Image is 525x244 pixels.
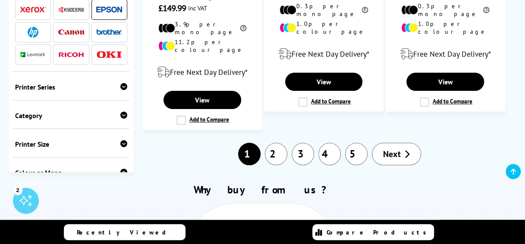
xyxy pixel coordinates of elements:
li: 0.3p per mono page [280,2,368,18]
a: View [406,73,484,91]
a: 5 [345,143,368,165]
img: OKI [96,51,122,58]
a: Brother [96,27,122,38]
img: Xerox [20,6,46,13]
div: modal_delivery [269,42,379,66]
img: Epson [96,6,122,13]
a: View [285,73,363,91]
a: Lexmark [20,49,46,60]
a: Recently Viewed [64,224,185,240]
a: Compare Products [312,224,434,240]
div: Category [15,111,127,120]
span: Next [383,148,401,160]
img: Lexmark [20,52,46,57]
img: Kyocera [58,6,84,13]
a: 3 [292,143,314,165]
a: Next [372,143,421,165]
img: Brother [96,29,122,35]
a: View [163,91,241,109]
a: Xerox [20,4,46,15]
label: Add to Compare [176,116,229,125]
label: Add to Compare [298,97,351,107]
span: inc VAT [188,4,207,12]
a: 4 [318,143,341,165]
div: modal_delivery [147,60,257,84]
span: £149.99 [158,3,186,14]
span: Recently Viewed [77,228,175,236]
li: 1.0p per colour page [280,20,368,35]
div: Printer Size [15,140,127,148]
h2: Why buy from us? [16,183,509,196]
a: 2 [265,143,287,165]
a: Canon [58,27,84,38]
label: Add to Compare [420,97,472,107]
img: HP [28,27,38,38]
a: Kyocera [58,4,84,15]
a: Ricoh [58,49,84,60]
div: 2 [13,185,22,194]
div: modal_delivery [390,42,500,66]
a: OKI [96,49,122,60]
li: 3.9p per mono page [158,20,246,36]
img: Ricoh [58,52,84,57]
a: HP [20,27,46,38]
img: Canon [58,29,84,35]
div: Colour or Mono [15,168,127,177]
li: 0.3p per mono page [401,2,489,18]
li: 1.0p per colour page [401,20,489,35]
span: Compare Products [327,228,431,236]
li: 11.2p per colour page [158,38,246,54]
div: Printer Series [15,83,127,91]
a: Epson [96,4,122,15]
